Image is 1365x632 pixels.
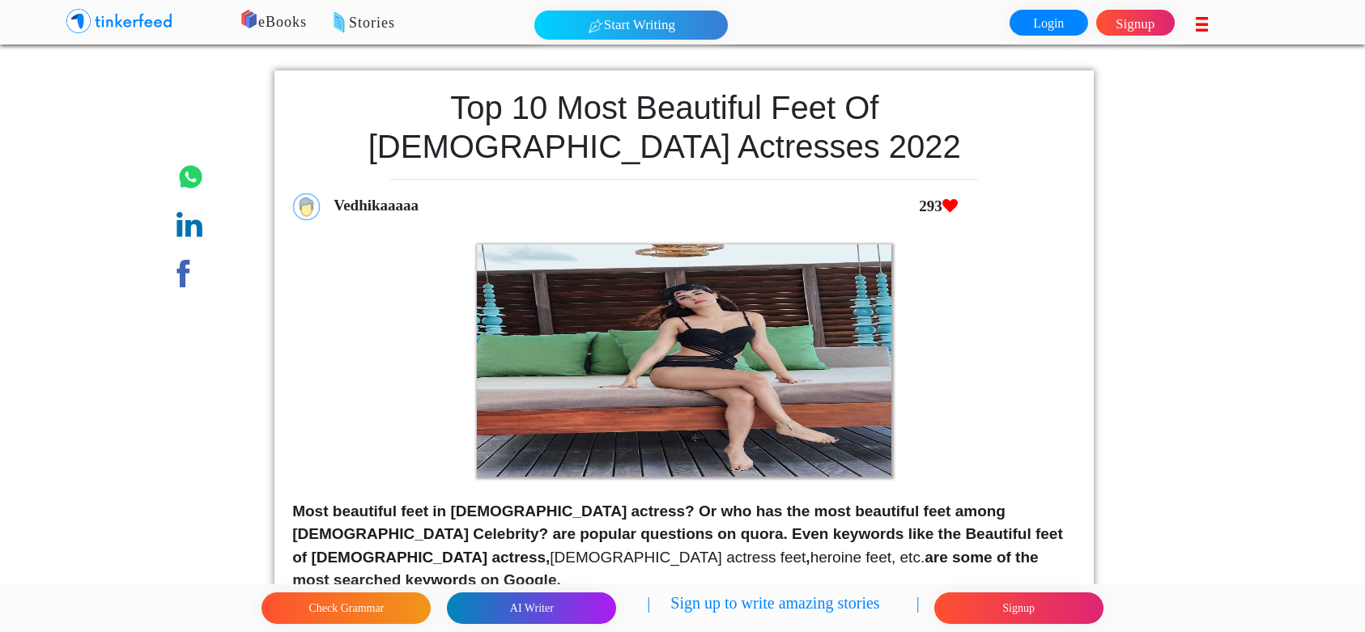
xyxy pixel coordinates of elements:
img: profile_icon.png [292,193,321,221]
button: Signup [934,592,1103,624]
span: , [806,549,810,566]
a: Signup [1096,10,1175,36]
img: 2940.png [477,244,891,477]
span: Most beautiful feet in [DEMOGRAPHIC_DATA] actress? Or who has the most beautiful feet among [DEMO... [292,503,1063,566]
p: Stories [283,12,883,35]
img: whatsapp.png [176,163,205,191]
a: Login [1010,10,1088,36]
h1: Top 10 most Beautiful Feet of [DEMOGRAPHIC_DATA] actresses 2022 [292,88,1036,166]
button: AI Writer [447,592,616,624]
span: [DEMOGRAPHIC_DATA] actress feet [550,549,806,566]
button: Check Grammar [262,592,431,624]
div: Vedhikaaaaa [326,187,1110,225]
p: eBooks [219,11,819,34]
button: Start Writing [534,11,728,40]
span: heroine feet, etc. [810,549,925,566]
p: | Sign up to write amazing stories | [647,591,919,626]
